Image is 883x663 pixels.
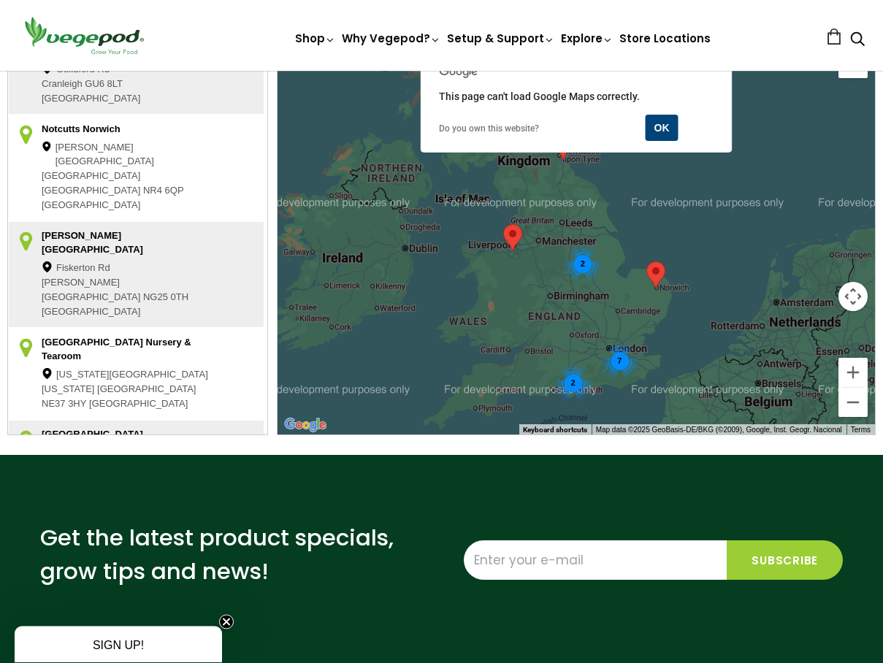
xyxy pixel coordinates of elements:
a: Setup & Support [447,31,555,46]
a: Store Locations [619,31,711,46]
a: Search [850,33,865,48]
div: Fiskerton Rd [42,262,216,277]
button: Keyboard shortcuts [523,426,587,436]
span: This page can't load Google Maps correctly. [439,91,640,103]
img: Google [281,416,329,435]
div: [GEOGRAPHIC_DATA] [42,429,216,443]
div: 2 [563,245,602,284]
button: Zoom in [838,359,868,388]
span: [GEOGRAPHIC_DATA] [42,170,140,185]
span: [GEOGRAPHIC_DATA] [42,199,140,214]
button: Close teaser [219,615,234,629]
span: [GEOGRAPHIC_DATA] [89,398,188,413]
div: Notcutts Norwich [42,123,216,138]
span: [GEOGRAPHIC_DATA] [42,306,140,321]
a: Shop [295,31,336,46]
a: Why Vegepod? [342,31,441,46]
span: SIGN UP! [93,639,144,651]
div: [US_STATE][GEOGRAPHIC_DATA] [42,369,216,383]
button: OK [646,115,679,142]
span: Map data ©2025 GeoBasis-DE/BKG (©2009), Google, Inst. Geogr. Nacional [596,426,842,434]
span: Cranleigh [42,78,83,93]
span: [GEOGRAPHIC_DATA] [42,185,140,199]
p: Get the latest product specials, grow tips and news! [40,521,405,589]
span: [GEOGRAPHIC_DATA] [42,93,140,107]
div: [PERSON_NAME][GEOGRAPHIC_DATA] [42,142,216,169]
input: Enter your e-mail [464,541,727,580]
button: Map camera controls [838,283,868,312]
div: 7 [600,342,639,380]
div: [PERSON_NAME][GEOGRAPHIC_DATA] [42,230,216,258]
span: NE37 3HY [42,398,86,413]
a: Terms (opens in new tab) [851,426,871,434]
a: Explore [561,31,613,46]
span: [GEOGRAPHIC_DATA] [42,291,140,306]
img: Vegepod [18,15,150,56]
div: [GEOGRAPHIC_DATA] Nursery & Tearoom [42,337,216,364]
div: 2 [554,364,592,403]
span: [PERSON_NAME] [42,277,120,291]
span: NG25 0TH [143,291,188,306]
input: Subscribe [727,541,843,580]
div: SIGN UP!Close teaser [15,626,222,663]
a: Open this area in Google Maps (opens a new window) [281,416,329,435]
span: [GEOGRAPHIC_DATA] [97,383,196,398]
span: GU6 8LT [85,78,123,93]
a: Do you own this website? [439,124,539,134]
span: [US_STATE] [42,383,94,398]
span: NR4 6QP [143,185,184,199]
button: Zoom out [838,388,868,418]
